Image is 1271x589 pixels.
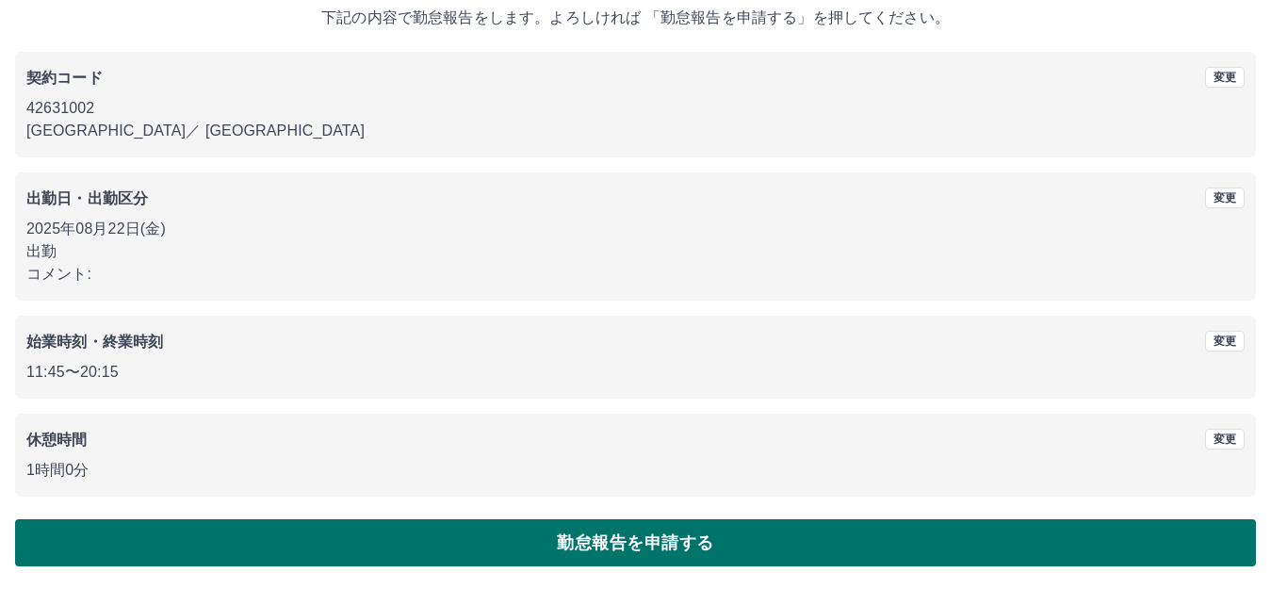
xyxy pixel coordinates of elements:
[26,218,1245,240] p: 2025年08月22日(金)
[26,263,1245,286] p: コメント:
[26,459,1245,482] p: 1時間0分
[26,97,1245,120] p: 42631002
[1205,429,1245,450] button: 変更
[26,190,148,206] b: 出勤日・出勤区分
[26,361,1245,384] p: 11:45 〜 20:15
[15,7,1256,29] p: 下記の内容で勤怠報告をします。よろしければ 「勤怠報告を申請する」を押してください。
[1205,331,1245,352] button: 変更
[26,334,163,350] b: 始業時刻・終業時刻
[26,120,1245,142] p: [GEOGRAPHIC_DATA] ／ [GEOGRAPHIC_DATA]
[15,519,1256,566] button: 勤怠報告を申請する
[26,432,88,448] b: 休憩時間
[26,240,1245,263] p: 出勤
[1205,188,1245,208] button: 変更
[26,70,103,86] b: 契約コード
[1205,67,1245,88] button: 変更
